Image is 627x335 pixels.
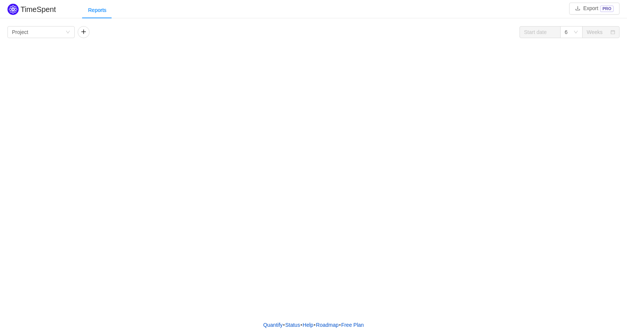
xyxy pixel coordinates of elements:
[565,27,568,38] div: 6
[587,27,603,38] div: Weeks
[520,26,561,38] input: Start date
[300,322,302,328] span: •
[78,26,90,38] button: icon: plus
[263,319,283,331] a: Quantify
[574,30,578,35] i: icon: down
[283,322,285,328] span: •
[569,3,620,15] button: icon: downloadExportPRO
[285,319,300,331] a: Status
[316,319,339,331] a: Roadmap
[82,2,112,19] div: Reports
[66,30,70,35] i: icon: down
[314,322,316,328] span: •
[21,5,56,13] h2: TimeSpent
[12,27,28,38] div: Project
[302,319,314,331] a: Help
[341,319,364,331] button: Free Plan
[7,4,19,15] img: Quantify logo
[339,322,341,328] span: •
[611,30,615,35] i: icon: calendar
